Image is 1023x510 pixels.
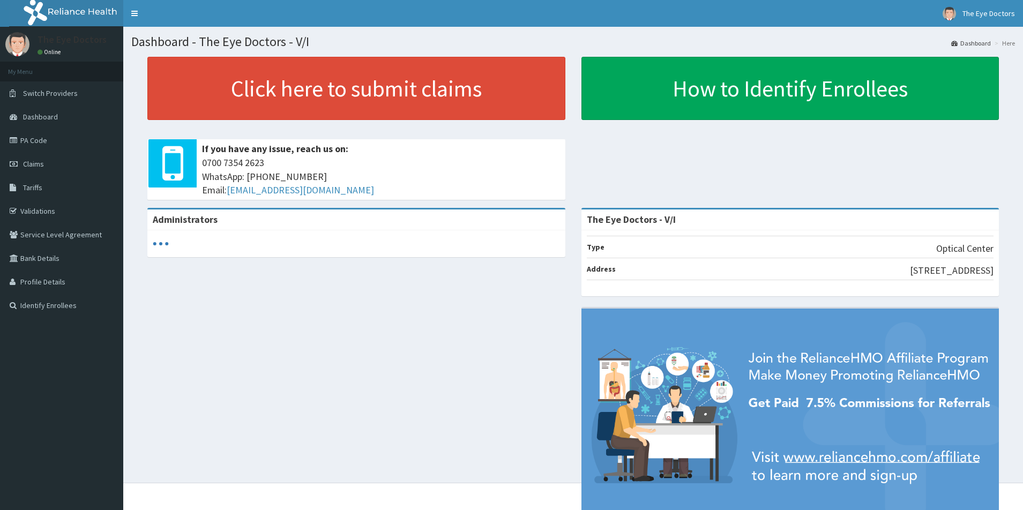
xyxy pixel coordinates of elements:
a: How to Identify Enrollees [581,57,999,120]
a: Click here to submit claims [147,57,565,120]
a: Online [38,48,63,56]
strong: The Eye Doctors - V/I [587,213,676,226]
span: Dashboard [23,112,58,122]
h1: Dashboard - The Eye Doctors - V/I [131,35,1015,49]
b: Type [587,242,604,252]
a: Dashboard [951,39,991,48]
b: If you have any issue, reach us on: [202,142,348,155]
p: The Eye Doctors [38,35,107,44]
a: [EMAIL_ADDRESS][DOMAIN_NAME] [227,184,374,196]
span: Tariffs [23,183,42,192]
img: User Image [943,7,956,20]
li: Here [992,39,1015,48]
span: Switch Providers [23,88,78,98]
span: The Eye Doctors [962,9,1015,18]
span: Claims [23,159,44,169]
b: Administrators [153,213,218,226]
img: User Image [5,32,29,56]
p: Optical Center [936,242,994,256]
p: [STREET_ADDRESS] [910,264,994,277]
span: 0700 7354 2623 WhatsApp: [PHONE_NUMBER] Email: [202,156,560,197]
svg: audio-loading [153,236,169,252]
b: Address [587,264,616,274]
